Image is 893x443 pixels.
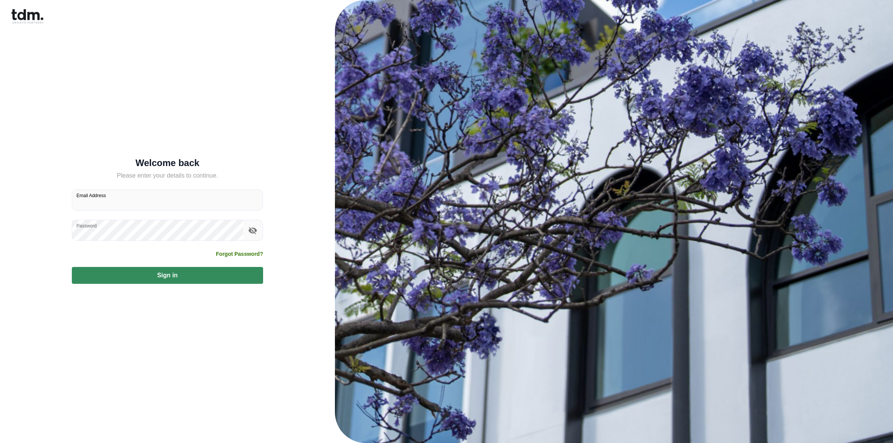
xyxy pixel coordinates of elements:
[72,171,263,180] h5: Please enter your details to continue.
[216,250,263,258] a: Forgot Password?
[72,159,263,167] h5: Welcome back
[76,222,97,229] label: Password
[246,224,259,237] button: toggle password visibility
[76,192,106,199] label: Email Address
[72,267,263,284] button: Sign in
